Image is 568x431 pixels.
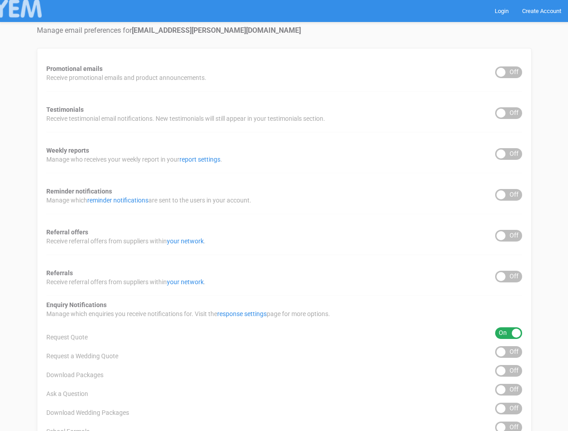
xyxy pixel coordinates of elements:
span: Receive promotional emails and product announcements. [46,73,206,82]
a: your network [167,278,204,286]
span: Request Quote [46,333,88,342]
span: Receive referral offers from suppliers within . [46,237,206,246]
strong: Weekly reports [46,147,89,154]
span: Receive referral offers from suppliers within . [46,277,206,286]
strong: Referral offers [46,229,88,236]
strong: Enquiry Notifications [46,301,107,308]
strong: [EMAIL_ADDRESS][PERSON_NAME][DOMAIN_NAME] [132,26,301,35]
span: Manage who receives your weekly report in your . [46,155,222,164]
a: your network [167,237,204,245]
span: Request a Wedding Quote [46,352,118,361]
span: Manage which are sent to the users in your account. [46,196,251,205]
a: report settings [179,156,220,163]
strong: Reminder notifications [46,188,112,195]
a: reminder notifications [87,197,148,204]
a: response settings [217,310,267,317]
strong: Testimonials [46,106,84,113]
strong: Referrals [46,269,73,277]
strong: Promotional emails [46,65,103,72]
span: Download Packages [46,370,103,379]
span: Ask a Question [46,389,88,398]
h4: Manage email preferences for [37,26,532,35]
span: Manage which enquiries you receive notifications for. Visit the page for more options. [46,309,330,318]
span: Receive testimonial email notifications. New testimonials will still appear in your testimonials ... [46,114,325,123]
span: Download Wedding Packages [46,408,129,417]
